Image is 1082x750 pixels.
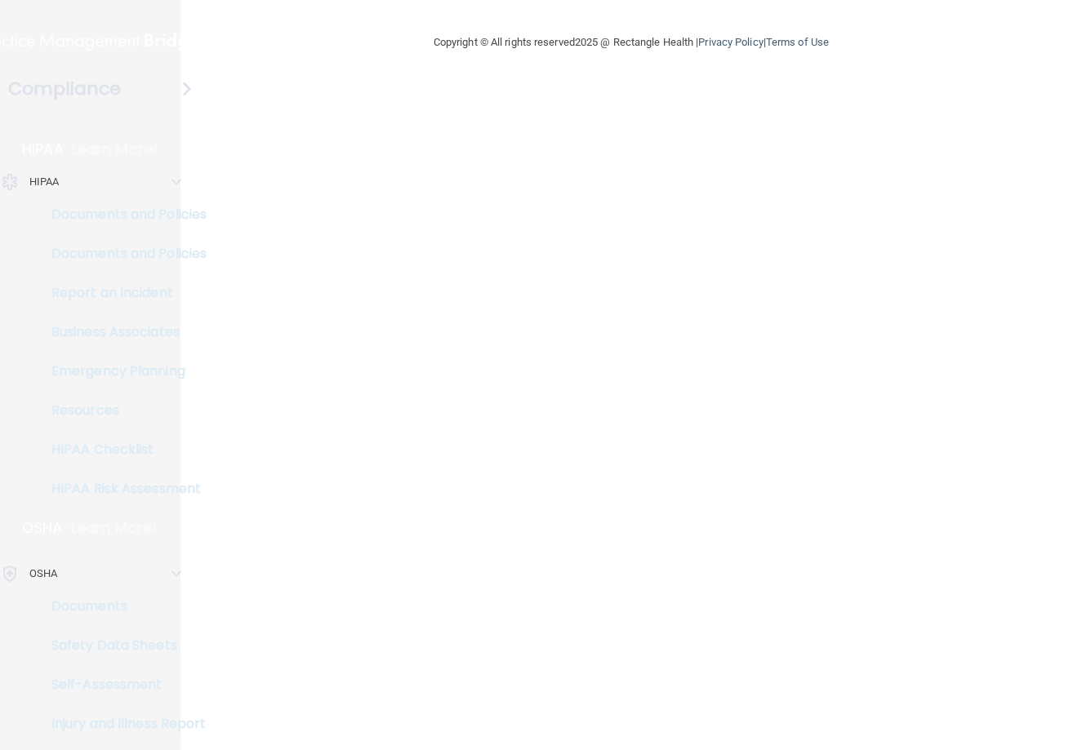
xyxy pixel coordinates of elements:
p: Learn More! [71,518,158,538]
h4: Compliance [8,78,122,100]
p: Emergency Planning [11,363,234,379]
p: Learn More! [72,140,158,159]
p: Business Associates [11,324,234,340]
p: HIPAA [29,172,60,192]
p: HIPAA Checklist [11,442,234,458]
a: Privacy Policy [698,36,763,48]
p: HIPAA Risk Assessment [11,481,234,497]
p: Documents and Policies [11,206,234,223]
p: Documents and Policies [11,246,234,262]
div: Copyright © All rights reserved 2025 @ Rectangle Health | | [333,16,929,69]
p: OSHA [29,564,57,584]
p: Resources [11,402,234,419]
p: Documents [11,598,234,615]
p: Safety Data Sheets [11,637,234,654]
a: Terms of Use [766,36,829,48]
p: Report an Incident [11,285,234,301]
p: Self-Assessment [11,677,234,693]
p: Injury and Illness Report [11,716,234,732]
p: OSHA [22,518,63,538]
p: HIPAA [22,140,64,159]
